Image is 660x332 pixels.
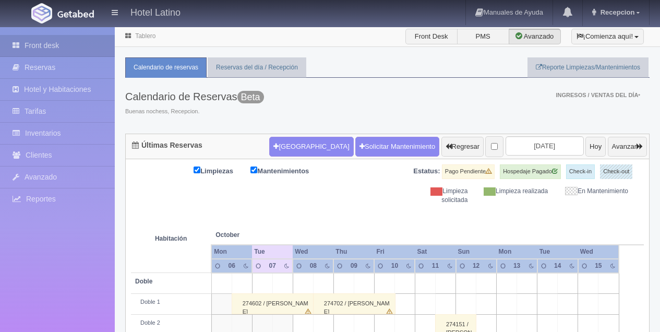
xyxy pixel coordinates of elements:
div: 274602 / [PERSON_NAME] [232,293,315,314]
h4: Hotel Latino [130,5,181,18]
label: Limpiezas [194,164,249,176]
div: 13 [511,262,523,270]
th: Wed [293,245,333,259]
a: Calendario de reservas [125,57,207,78]
span: Buenas nochess, Recepcion. [125,108,264,116]
button: Hoy [585,137,606,157]
label: PMS [457,29,509,44]
label: Check-out [600,164,632,179]
img: Getabed [31,3,52,23]
span: October [215,231,289,240]
div: En Mantenimiento [556,187,636,196]
th: Fri [374,245,415,259]
div: Doble 1 [135,298,207,306]
div: 08 [307,262,319,270]
th: Sat [415,245,455,259]
label: Front Desk [405,29,458,44]
div: Doble 2 [135,319,207,327]
div: 11 [429,262,441,270]
div: 274702 / [PERSON_NAME] [313,293,396,314]
input: Mantenimientos [250,167,257,173]
label: Mantenimientos [250,164,325,176]
span: Ingresos / Ventas del día [556,92,640,98]
label: Avanzado [509,29,561,44]
label: Estatus: [413,167,440,176]
div: Limpieza solicitada [395,187,476,205]
input: Limpiezas [194,167,200,173]
a: Solicitar Mantenimiento [355,137,439,157]
th: Sun [456,245,497,259]
span: Beta [237,91,264,103]
th: Tue [537,245,578,259]
th: Wed [578,245,619,259]
strong: Habitación [155,235,187,242]
div: 12 [470,262,482,270]
span: Recepcion [598,8,635,16]
th: Tue [252,245,293,259]
button: [GEOGRAPHIC_DATA] [269,137,353,157]
th: Mon [497,245,537,259]
h3: Calendario de Reservas [125,91,264,102]
div: 07 [267,262,279,270]
div: 06 [226,262,238,270]
div: 15 [592,262,604,270]
label: Check-in [566,164,595,179]
h4: Últimas Reservas [132,141,202,149]
button: Regresar [441,137,484,157]
button: ¡Comienza aquí! [571,29,644,44]
label: Pago Pendiente [442,164,495,179]
b: Doble [135,278,152,285]
th: Mon [211,245,252,259]
a: Reservas del día / Recepción [208,57,306,78]
div: 10 [389,262,401,270]
div: Limpieza realizada [475,187,556,196]
div: 09 [348,262,360,270]
th: Thu [333,245,374,259]
button: Avanzar [608,137,647,157]
img: Getabed [57,10,94,18]
div: 14 [551,262,563,270]
label: Hospedaje Pagado [500,164,561,179]
a: Tablero [135,32,155,40]
a: Reporte Limpiezas/Mantenimientos [527,57,649,78]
